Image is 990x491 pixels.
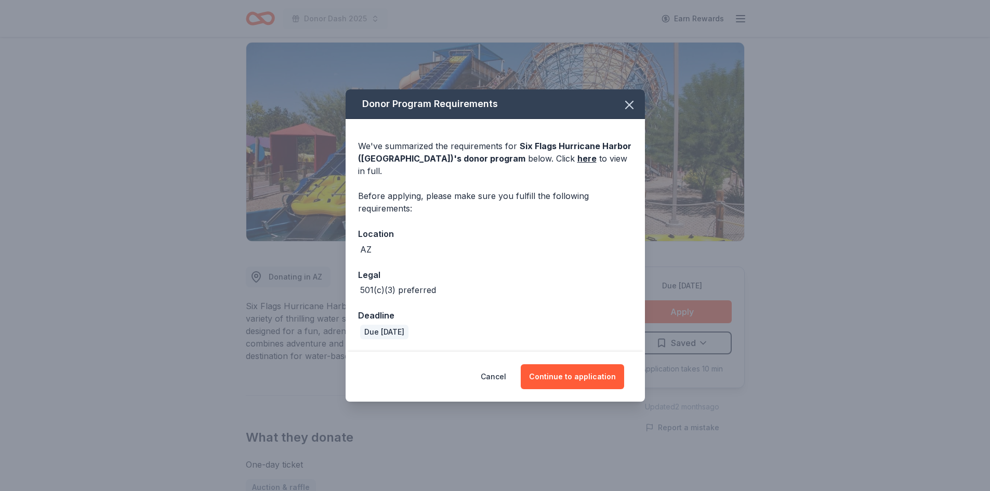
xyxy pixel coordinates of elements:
[358,190,632,215] div: Before applying, please make sure you fulfill the following requirements:
[358,140,632,177] div: We've summarized the requirements for below. Click to view in full.
[521,364,624,389] button: Continue to application
[577,152,597,165] a: here
[481,364,506,389] button: Cancel
[360,325,408,339] div: Due [DATE]
[346,89,645,119] div: Donor Program Requirements
[360,284,436,296] div: 501(c)(3) preferred
[358,268,632,282] div: Legal
[358,227,632,241] div: Location
[360,243,372,256] div: AZ
[358,309,632,322] div: Deadline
